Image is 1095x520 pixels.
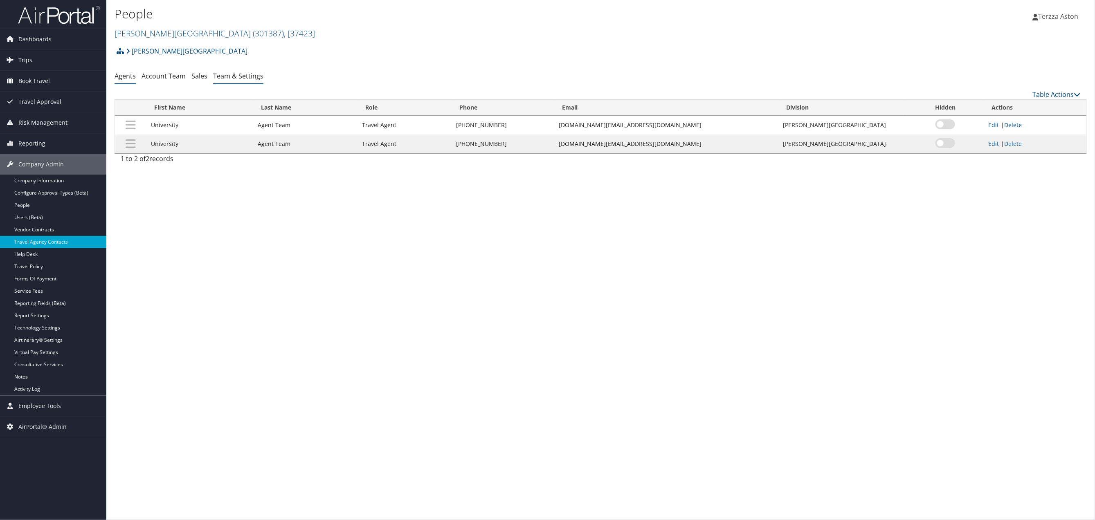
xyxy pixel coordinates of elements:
[191,72,207,81] a: Sales
[358,116,452,134] td: Travel Agent
[452,134,555,153] td: [PHONE_NUMBER]
[146,154,149,163] span: 2
[121,154,351,168] div: 1 to 2 of records
[452,116,555,134] td: [PHONE_NUMBER]
[779,116,906,134] td: [PERSON_NAME][GEOGRAPHIC_DATA]
[142,72,186,81] a: Account Team
[147,116,254,134] td: University
[18,29,52,49] span: Dashboards
[115,72,136,81] a: Agents
[18,92,61,112] span: Travel Approval
[254,134,358,153] td: Agent Team
[452,100,555,116] th: Phone
[358,134,452,153] td: Travel Agent
[115,5,763,22] h1: People
[1004,121,1022,129] a: Delete
[779,100,906,116] th: Division
[988,121,999,129] a: Edit
[213,72,263,81] a: Team & Settings
[18,5,100,25] img: airportal-logo.png
[988,140,999,148] a: Edit
[115,28,315,39] a: [PERSON_NAME][GEOGRAPHIC_DATA]
[115,100,147,116] th: : activate to sort column descending
[984,116,1086,134] td: |
[147,134,254,153] td: University
[126,43,247,59] a: [PERSON_NAME][GEOGRAPHIC_DATA]
[254,100,358,116] th: Last Name
[779,134,906,153] td: [PERSON_NAME][GEOGRAPHIC_DATA]
[555,116,779,134] td: [DOMAIN_NAME][EMAIL_ADDRESS][DOMAIN_NAME]
[254,116,358,134] td: Agent Team
[1039,12,1079,21] span: Terzza Aston
[18,112,67,133] span: Risk Management
[984,100,1086,116] th: Actions
[358,100,452,116] th: Role
[18,417,67,437] span: AirPortal® Admin
[984,134,1086,153] td: |
[1033,4,1087,29] a: Terzza Aston
[18,154,64,175] span: Company Admin
[1033,90,1081,99] a: Table Actions
[253,28,284,39] span: ( 301387 )
[555,134,779,153] td: [DOMAIN_NAME][EMAIL_ADDRESS][DOMAIN_NAME]
[18,71,50,91] span: Book Travel
[18,50,32,70] span: Trips
[147,100,254,116] th: First Name
[1004,140,1022,148] a: Delete
[555,100,779,116] th: Email
[906,100,984,116] th: Hidden
[284,28,315,39] span: , [ 37423 ]
[18,133,45,154] span: Reporting
[18,396,61,416] span: Employee Tools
